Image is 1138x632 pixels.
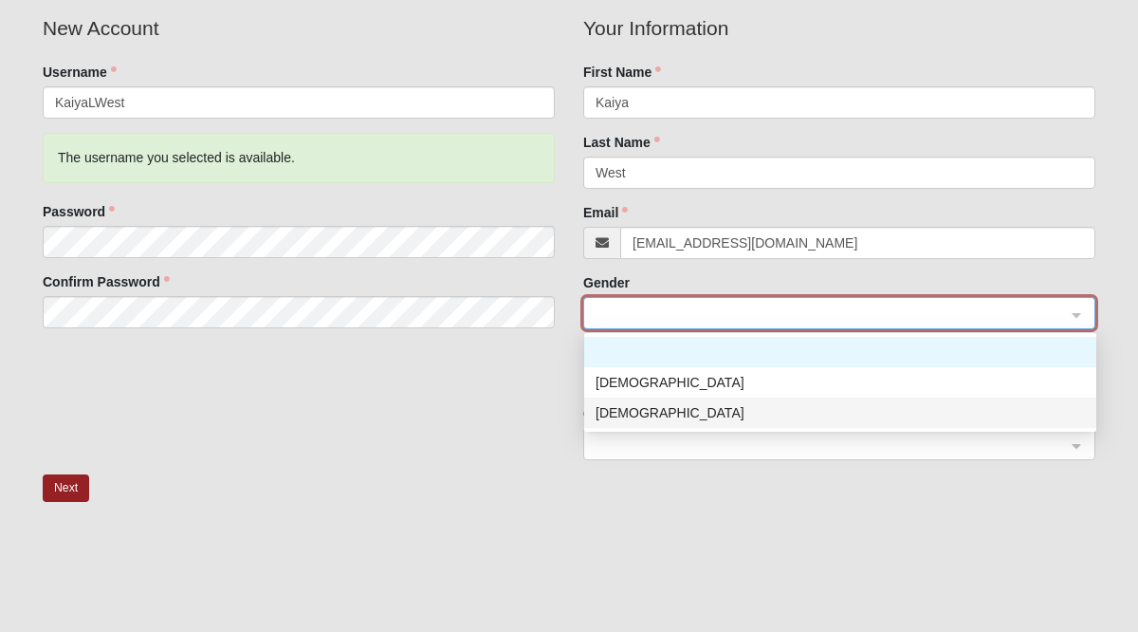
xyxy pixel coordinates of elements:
[583,344,626,366] div: Mobile
[584,398,1096,428] div: Female
[583,273,630,292] label: Gender
[43,202,115,221] label: Password
[43,63,117,82] label: Username
[596,402,1085,423] div: [DEMOGRAPHIC_DATA]
[583,13,1095,44] legend: Your Information
[583,63,661,82] label: First Name
[583,133,660,152] label: Last Name
[583,203,628,222] label: Email
[596,372,1085,393] div: [DEMOGRAPHIC_DATA]
[43,474,89,502] button: Next
[43,13,555,44] legend: New Account
[584,367,1096,398] div: Male
[43,272,170,291] label: Confirm Password
[43,133,555,183] div: The username you selected is available.
[583,404,635,423] label: Campus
